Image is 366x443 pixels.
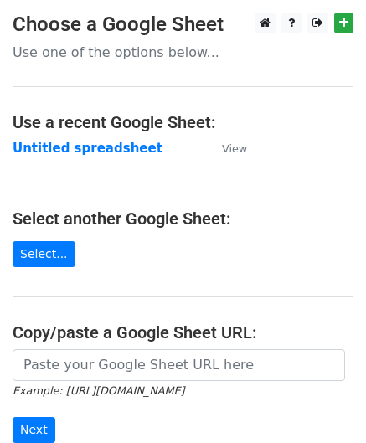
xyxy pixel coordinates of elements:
input: Next [13,417,55,443]
p: Use one of the options below... [13,44,353,61]
h4: Use a recent Google Sheet: [13,112,353,132]
a: Select... [13,241,75,267]
h4: Select another Google Sheet: [13,209,353,229]
h4: Copy/paste a Google Sheet URL: [13,322,353,343]
a: Untitled spreadsheet [13,141,162,156]
a: View [205,141,247,156]
input: Paste your Google Sheet URL here [13,349,345,381]
small: View [222,142,247,155]
h3: Choose a Google Sheet [13,13,353,37]
small: Example: [URL][DOMAIN_NAME] [13,384,184,397]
